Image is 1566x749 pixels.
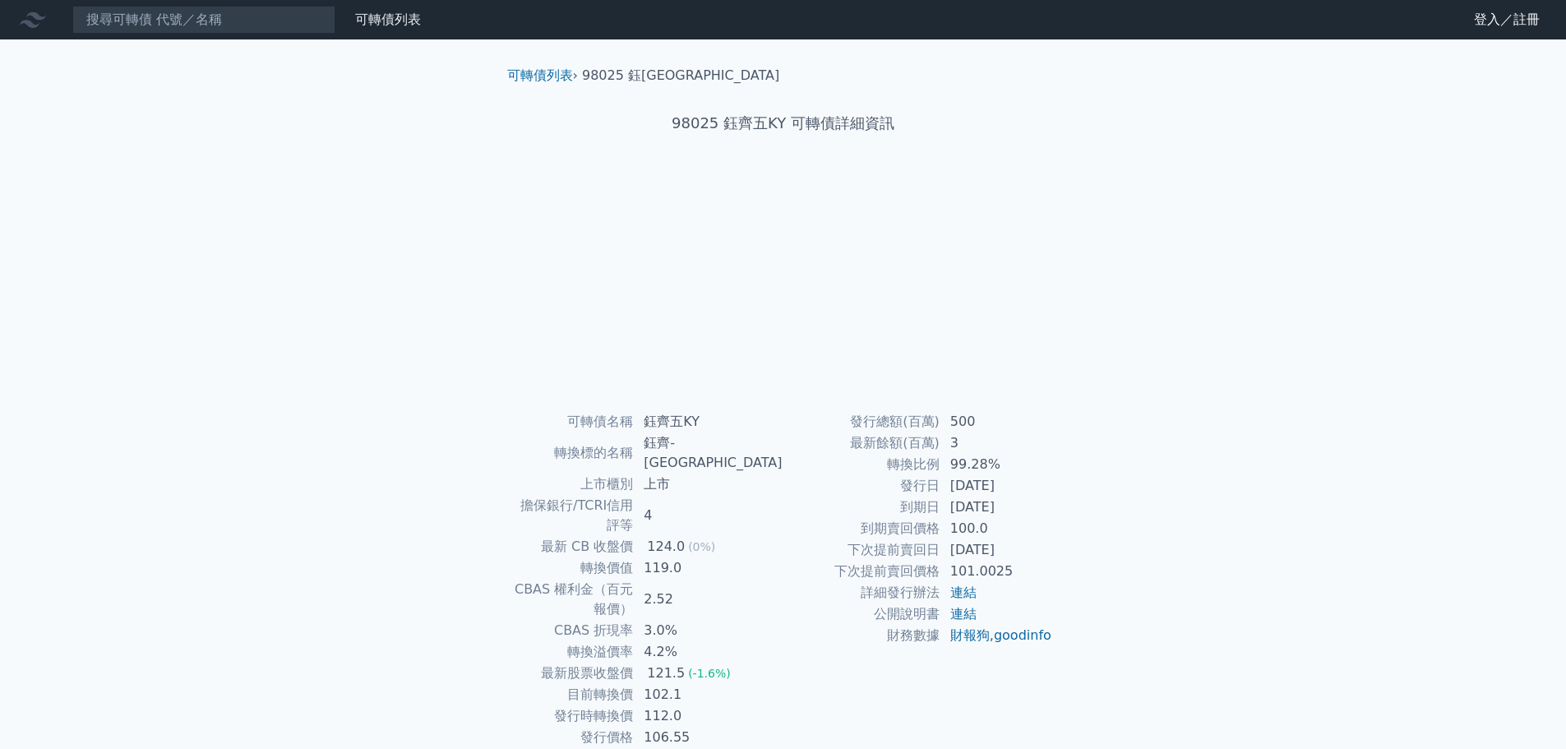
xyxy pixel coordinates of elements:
td: 擔保銀行/TCRI信用評等 [514,495,635,536]
td: 上市櫃別 [514,474,635,495]
td: 106.55 [634,727,783,748]
li: › [507,66,578,86]
td: 最新餘額(百萬) [783,432,940,454]
td: 詳細發行辦法 [783,582,940,603]
td: 112.0 [634,705,783,727]
a: 可轉債列表 [355,12,421,27]
td: 發行總額(百萬) [783,411,940,432]
a: 連結 [950,585,977,600]
a: 可轉債列表 [507,67,573,83]
td: 到期日 [783,497,940,518]
td: 500 [940,411,1053,432]
a: 財報狗 [950,627,990,643]
span: (-1.6%) [688,667,731,680]
td: 119.0 [634,557,783,579]
td: 上市 [634,474,783,495]
a: 登入／註冊 [1461,7,1553,33]
span: (0%) [688,540,715,553]
td: 鈺齊五KY [634,411,783,432]
td: 99.28% [940,454,1053,475]
td: [DATE] [940,497,1053,518]
td: 2.52 [634,579,783,620]
td: 101.0025 [940,561,1053,582]
td: 發行時轉換價 [514,705,635,727]
td: 最新股票收盤價 [514,663,635,684]
li: 98025 鈺[GEOGRAPHIC_DATA] [582,66,779,86]
td: 4.2% [634,641,783,663]
h1: 98025 鈺齊五KY 可轉債詳細資訊 [494,112,1073,135]
input: 搜尋可轉債 代號／名稱 [72,6,335,34]
td: 發行日 [783,475,940,497]
td: [DATE] [940,475,1053,497]
td: 4 [634,495,783,536]
td: 公開說明書 [783,603,940,625]
td: 目前轉換價 [514,684,635,705]
td: 100.0 [940,518,1053,539]
td: , [940,625,1053,646]
td: CBAS 折現率 [514,620,635,641]
td: 轉換溢價率 [514,641,635,663]
td: [DATE] [940,539,1053,561]
a: goodinfo [994,627,1051,643]
td: 到期賣回價格 [783,518,940,539]
div: 121.5 [644,663,688,683]
td: 財務數據 [783,625,940,646]
td: CBAS 權利金（百元報價） [514,579,635,620]
a: 連結 [950,606,977,622]
td: 3.0% [634,620,783,641]
td: 102.1 [634,684,783,705]
td: 轉換比例 [783,454,940,475]
div: 124.0 [644,537,688,557]
td: 發行價格 [514,727,635,748]
td: 下次提前賣回價格 [783,561,940,582]
td: 下次提前賣回日 [783,539,940,561]
td: 3 [940,432,1053,454]
td: 轉換標的名稱 [514,432,635,474]
td: 最新 CB 收盤價 [514,536,635,557]
td: 可轉債名稱 [514,411,635,432]
td: 鈺齊-[GEOGRAPHIC_DATA] [634,432,783,474]
td: 轉換價值 [514,557,635,579]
